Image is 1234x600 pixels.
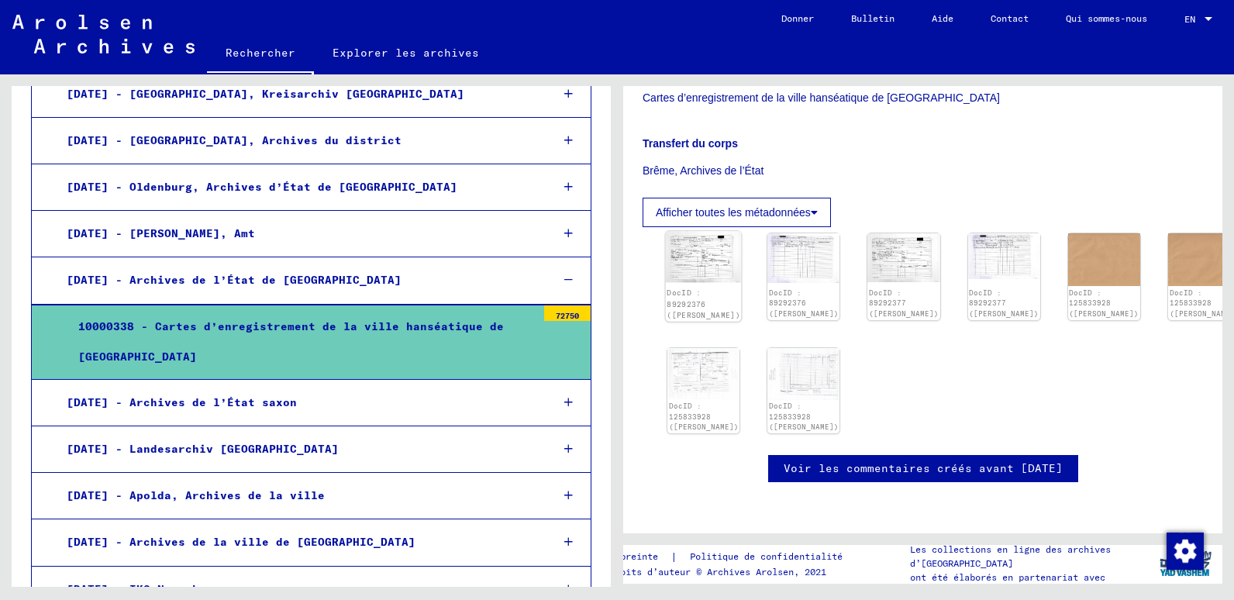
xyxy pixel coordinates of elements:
[1156,544,1215,583] img: yv_logo.png
[609,565,861,579] p: Droits d’auteur © Archives Arolsen, 2021
[55,219,538,249] div: [DATE] - [PERSON_NAME], Amt
[207,34,314,74] a: Rechercher
[767,233,839,283] img: 002.jpg
[784,460,1063,477] a: Voir les commentaires créés avant [DATE]
[666,231,742,282] img: 001.jpg
[55,172,538,202] div: [DATE] - Oldenburg, Archives d’État de [GEOGRAPHIC_DATA]
[669,402,739,431] a: DocID : 125833928 ([PERSON_NAME])
[1167,533,1204,570] img: Modifier le consentement
[910,543,1147,571] p: Les collections en ligne des archives d’[GEOGRAPHIC_DATA]
[55,265,538,295] div: [DATE] - Archives de l’État de [GEOGRAPHIC_DATA]
[55,126,538,156] div: [DATE] - [GEOGRAPHIC_DATA], Archives du district
[867,233,939,282] img: 001.jpg
[643,90,1203,106] p: Cartes d’enregistrement de la ville hanséatique de [GEOGRAPHIC_DATA]
[1068,233,1140,286] img: 001.jpg
[55,527,538,557] div: [DATE] - Archives de la ville de [GEOGRAPHIC_DATA]
[667,288,740,319] a: DocID : 89292376 ([PERSON_NAME])
[869,288,939,318] a: DocID : 89292377 ([PERSON_NAME])
[643,198,831,227] button: Afficher toutes les métadonnées
[55,434,538,464] div: [DATE] - Landesarchiv [GEOGRAPHIC_DATA]
[968,233,1040,279] img: 002.jpg
[767,348,839,400] img: 004.jpg
[1166,532,1203,569] div: Modifier le consentement
[314,34,498,71] a: Explorer les archives
[67,312,536,372] div: 10000338 - Cartes d’enregistrement de la ville hanséatique de [GEOGRAPHIC_DATA]
[55,481,538,511] div: [DATE] - Apolda, Archives de la ville
[656,206,811,219] font: Afficher toutes les métadonnées
[667,348,739,399] img: 003.jpg
[969,288,1039,318] a: DocID : 89292377 ([PERSON_NAME])
[677,549,861,565] a: Politique de confidentialité
[55,79,538,109] div: [DATE] - [GEOGRAPHIC_DATA], Kreisarchiv [GEOGRAPHIC_DATA]
[1069,288,1139,318] a: DocID : 125833928 ([PERSON_NAME])
[769,402,839,431] a: DocID : 125833928 ([PERSON_NAME])
[643,137,738,150] b: Transfert du corps
[55,388,538,418] div: [DATE] - Archives de l’État saxon
[670,549,677,565] font: |
[643,163,1203,179] p: Brême, Archives de l’État
[12,15,195,53] img: Arolsen_neg.svg
[609,549,670,565] a: Empreinte
[544,305,591,321] div: 72750
[910,571,1147,584] p: ont été élaborés en partenariat avec
[1184,14,1201,25] span: EN
[769,288,839,318] a: DocID : 89292376 ([PERSON_NAME])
